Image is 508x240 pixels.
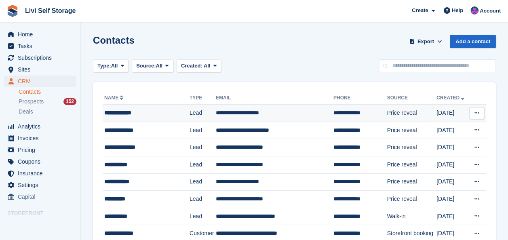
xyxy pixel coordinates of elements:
td: [DATE] [436,156,468,173]
a: Deals [19,107,76,116]
td: Lead [190,173,216,191]
span: All [111,62,118,70]
span: Deals [19,108,33,116]
span: Sites [18,64,66,75]
span: Pricing [18,144,66,156]
span: Analytics [18,121,66,132]
button: Source: All [132,59,173,73]
a: Preview store [67,220,76,230]
a: menu [4,144,76,156]
a: Add a contact [450,35,496,48]
div: 152 [63,98,76,105]
td: Lead [190,156,216,173]
span: Invoices [18,133,66,144]
td: Walk-in [387,208,436,225]
a: menu [4,179,76,191]
th: Phone [333,92,387,105]
span: Insurance [18,168,66,179]
td: Lead [190,208,216,225]
td: Price reveal [387,173,436,191]
td: Price reveal [387,191,436,208]
th: Email [216,92,333,105]
span: Prospects [19,98,44,105]
td: Price reveal [387,122,436,139]
span: Storefront [7,209,80,217]
span: Create [412,6,428,15]
a: Prospects 152 [19,97,76,106]
td: Lead [190,105,216,122]
span: Capital [18,191,66,202]
span: CRM [18,76,66,87]
span: Home [18,29,66,40]
a: menu [4,64,76,75]
a: Livi Self Storage [22,4,79,17]
span: Source: [136,62,156,70]
td: Lead [190,191,216,208]
span: Online Store [18,219,66,231]
td: Lead [190,139,216,156]
td: Price reveal [387,105,436,122]
button: Created: All [177,59,221,73]
td: [DATE] [436,105,468,122]
span: Coupons [18,156,66,167]
span: Help [452,6,463,15]
span: All [204,63,211,69]
th: Source [387,92,436,105]
a: menu [4,168,76,179]
a: menu [4,29,76,40]
a: Created [436,95,466,101]
td: [DATE] [436,139,468,156]
td: Price reveal [387,156,436,173]
td: [DATE] [436,122,468,139]
span: Export [417,38,434,46]
a: menu [4,156,76,167]
span: Subscriptions [18,52,66,63]
a: menu [4,40,76,52]
span: Account [480,7,501,15]
button: Type: All [93,59,129,73]
a: menu [4,52,76,63]
span: Created: [181,63,202,69]
a: menu [4,133,76,144]
button: Export [408,35,443,48]
a: menu [4,76,76,87]
a: menu [4,219,76,231]
img: stora-icon-8386f47178a22dfd0bd8f6a31ec36ba5ce8667c1dd55bd0f319d3a0aa187defe.svg [6,5,19,17]
span: Type: [97,62,111,70]
h1: Contacts [93,35,135,46]
a: menu [4,121,76,132]
img: Graham Cameron [470,6,478,15]
td: Lead [190,122,216,139]
span: Tasks [18,40,66,52]
span: Settings [18,179,66,191]
a: menu [4,191,76,202]
a: Contacts [19,88,76,96]
td: [DATE] [436,173,468,191]
td: Price reveal [387,139,436,156]
th: Type [190,92,216,105]
span: All [156,62,163,70]
a: Name [104,95,125,101]
td: [DATE] [436,208,468,225]
td: [DATE] [436,191,468,208]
